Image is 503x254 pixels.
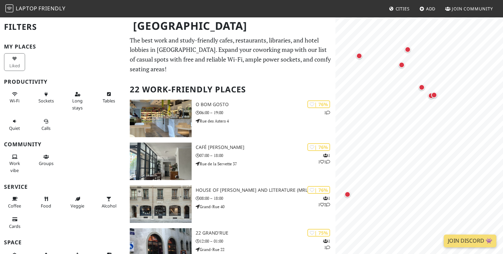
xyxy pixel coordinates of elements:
button: Tables [98,89,119,106]
div: | 76% [307,186,330,194]
p: 1 [324,109,330,116]
h3: Community [4,141,122,148]
span: Laptop [16,5,37,12]
span: Add [426,6,436,12]
span: Cities [396,6,410,12]
a: House of Rousseau and Literature (MRL) | 76% 112 House of [PERSON_NAME] and Literature (MRL) 08:0... [126,185,335,223]
button: Calls [35,116,57,134]
p: 1 1 [323,238,330,251]
p: 08:00 – 18:00 [196,195,335,201]
span: Credit cards [9,223,20,229]
div: Map marker [343,190,352,199]
span: Friendly [38,5,65,12]
button: Coffee [4,193,25,211]
img: LaptopFriendly [5,4,13,12]
button: Sockets [35,89,57,106]
button: Cards [4,214,25,232]
a: Add [417,3,438,15]
button: Food [35,193,57,211]
button: Quiet [4,116,25,134]
span: Stable Wi-Fi [10,98,19,104]
span: Veggie [71,203,84,209]
p: 07:00 – 18:00 [196,152,335,159]
span: Coffee [8,203,21,209]
h3: Productivity [4,79,122,85]
h3: Café [PERSON_NAME] [196,145,335,150]
span: Power sockets [38,98,54,104]
div: Map marker [397,61,406,69]
p: The best work and study-friendly cafes, restaurants, libraries, and hotel lobbies in [GEOGRAPHIC_... [130,35,331,74]
a: Cities [386,3,412,15]
span: Join Community [452,6,493,12]
div: Map marker [355,52,364,60]
img: House of Rousseau and Literature (MRL) [130,185,192,223]
button: Veggie [67,193,88,211]
span: Group tables [39,160,54,166]
button: Groups [35,151,57,169]
div: Map marker [427,91,435,100]
div: | 76% [307,143,330,151]
p: Grand-Rue 22 [196,246,335,253]
h2: Filters [4,17,122,37]
h3: My Places [4,44,122,50]
span: Work-friendly tables [103,98,115,104]
h3: Space [4,239,122,246]
p: 1 1 1 [318,152,330,165]
a: O Bom Gosto | 76% 1 O Bom Gosto 06:00 – 19:00 Rue des Asters 4 [126,100,335,137]
img: O Bom Gosto [130,100,192,137]
h1: [GEOGRAPHIC_DATA] [128,17,334,35]
p: Rue de la Servette 37 [196,161,335,167]
div: Map marker [430,91,438,99]
a: LaptopFriendly LaptopFriendly [5,3,66,15]
div: | 76% [307,100,330,108]
span: Food [41,203,51,209]
button: Alcohol [98,193,119,211]
p: 12:00 – 01:00 [196,238,335,244]
a: Join Community [442,3,496,15]
p: Grand-Rue 40 [196,203,335,210]
span: People working [9,160,20,173]
button: Work vibe [4,151,25,176]
img: Café Bourdon [130,143,192,180]
button: Long stays [67,89,88,113]
h3: O Bom Gosto [196,102,335,107]
h3: 22 grand'rue [196,230,335,236]
button: Wi-Fi [4,89,25,106]
p: 06:00 – 19:00 [196,109,335,116]
h2: 22 Work-Friendly Places [130,79,331,100]
a: Café Bourdon | 76% 111 Café [PERSON_NAME] 07:00 – 18:00 Rue de la Servette 37 [126,143,335,180]
span: Alcohol [102,203,116,209]
span: Long stays [72,98,83,110]
span: Video/audio calls [41,125,51,131]
h3: House of [PERSON_NAME] and Literature (MRL) [196,187,335,193]
p: Rue des Asters 4 [196,118,335,124]
h3: Service [4,184,122,190]
div: Map marker [403,45,412,54]
div: Map marker [417,83,426,92]
p: 1 1 2 [318,195,330,208]
span: Quiet [9,125,20,131]
div: | 75% [307,229,330,237]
